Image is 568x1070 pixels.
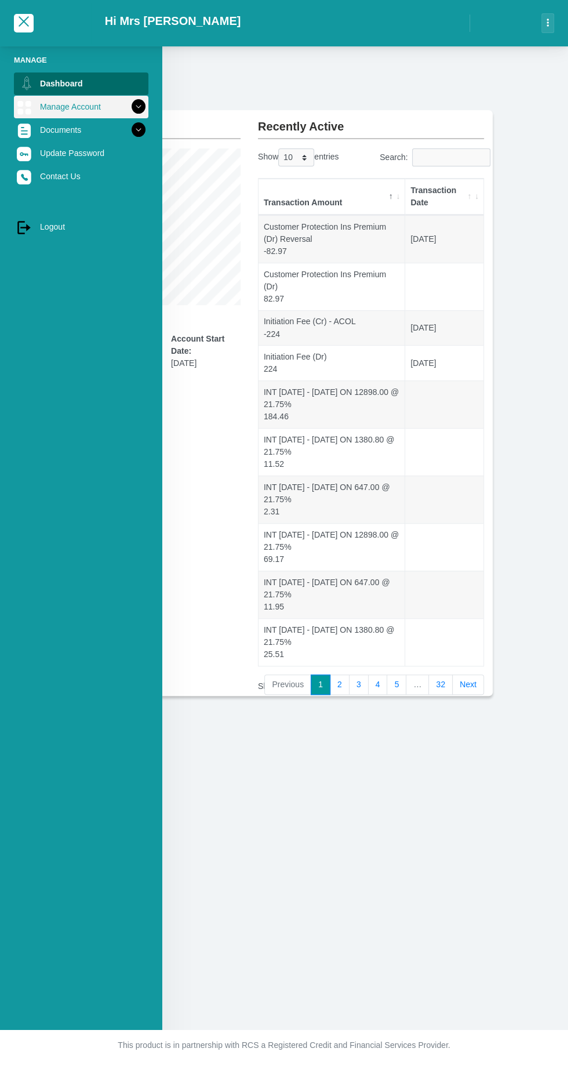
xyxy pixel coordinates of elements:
div: [DATE] [171,333,241,369]
th: Transaction Date: activate to sort column ascending [405,179,483,215]
a: 2 [330,674,349,695]
p: This product is in partnership with RCS a Registered Credit and Financial Services Provider. [84,1039,484,1051]
a: Manage Account [14,96,148,118]
input: Search: [412,148,490,166]
a: Next [452,674,484,695]
select: Showentries [278,148,314,166]
td: Initiation Fee (Cr) - ACOL -224 [258,310,405,346]
td: INT [DATE] - [DATE] ON 12898.00 @ 21.75% 69.17 [258,523,405,571]
td: INT [DATE] - [DATE] ON 1380.80 @ 21.75% 11.52 [258,428,405,476]
div: Showing 1 to 10 of 313 entries [258,673,342,692]
td: Customer Protection Ins Premium (Dr) 82.97 [258,263,405,310]
td: [DATE] [405,215,483,263]
a: Contact Us [14,165,148,187]
a: 3 [349,674,369,695]
td: [DATE] [405,310,483,346]
td: INT [DATE] - [DATE] ON 12898.00 @ 21.75% 184.46 [258,380,405,428]
a: 5 [387,674,406,695]
h2: Recently Active [258,110,484,133]
li: Manage [14,55,148,66]
td: INT [DATE] - [DATE] ON 647.00 @ 21.75% 11.95 [258,571,405,618]
th: Transaction Amount: activate to sort column descending [258,179,405,215]
b: Account Start Date: [171,334,224,356]
td: INT [DATE] - [DATE] ON 1380.80 @ 21.75% 25.51 [258,618,405,666]
td: Customer Protection Ins Premium (Dr) Reversal -82.97 [258,215,405,263]
a: 1 [311,674,330,695]
td: [DATE] [405,345,483,380]
h2: Overview [84,110,241,133]
td: Initiation Fee (Dr) 224 [258,345,405,380]
a: 32 [428,674,453,695]
a: 4 [368,674,388,695]
label: Show entries [258,148,338,166]
h2: Hi Mrs [PERSON_NAME] [105,14,241,28]
a: Update Password [14,142,148,164]
a: Dashboard [14,72,148,95]
a: Documents [14,119,148,141]
td: INT [DATE] - [DATE] ON 647.00 @ 21.75% 2.31 [258,476,405,523]
label: Search: [380,148,484,166]
a: Logout [14,216,148,238]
